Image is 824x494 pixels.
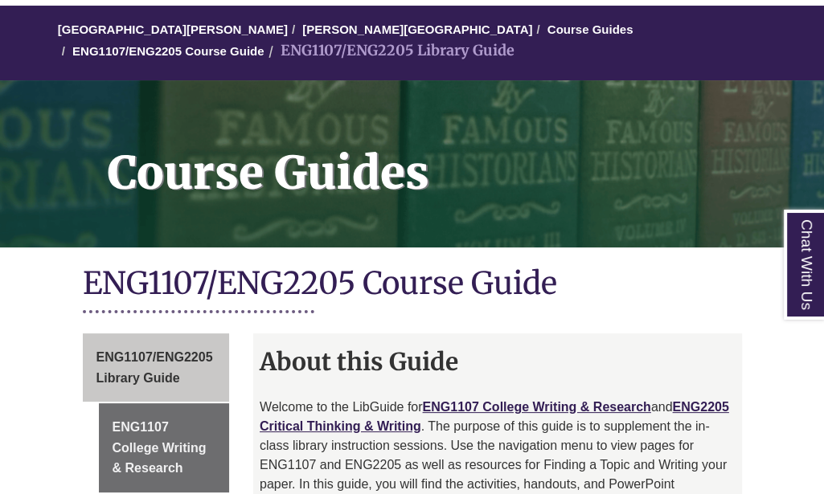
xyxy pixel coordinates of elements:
[90,80,824,227] h1: Course Guides
[422,400,650,414] a: ENG1107 College Writing & Research
[96,350,213,385] span: ENG1107/ENG2205 Library Guide
[58,22,288,36] a: [GEOGRAPHIC_DATA][PERSON_NAME]
[253,341,742,382] h2: About this Guide
[83,333,230,402] a: ENG1107/ENG2205 Library Guide
[83,263,742,306] h1: ENG1107/ENG2205 Course Guide
[99,403,230,492] a: ENG1107 College Writing & Research
[547,22,633,36] a: Course Guides
[72,44,264,58] a: ENG1107/ENG2205 Course Guide
[264,39,514,63] li: ENG1107/ENG2205 Library Guide
[302,22,532,36] a: [PERSON_NAME][GEOGRAPHIC_DATA]
[260,400,729,433] a: ENG2205 Critical Thinking & Writing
